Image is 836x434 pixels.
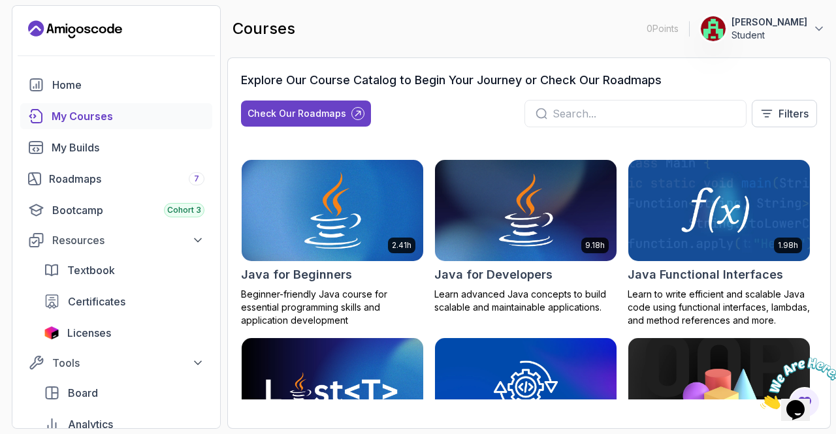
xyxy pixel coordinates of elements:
p: 9.18h [585,240,605,251]
h2: Java Functional Interfaces [628,266,783,284]
img: user profile image [701,16,726,41]
a: Landing page [28,19,122,40]
a: Java for Beginners card2.41hJava for BeginnersBeginner-friendly Java course for essential program... [241,159,424,328]
span: Licenses [67,325,111,341]
div: Bootcamp [52,202,204,218]
span: Textbook [67,262,115,278]
a: roadmaps [20,166,212,192]
img: Chat attention grabber [5,5,86,57]
h2: courses [233,18,295,39]
span: Cohort 3 [167,205,201,215]
a: Java Functional Interfaces card1.98hJava Functional InterfacesLearn to write efficient and scalab... [628,159,811,328]
h2: Java for Beginners [241,266,352,284]
p: Student [731,29,807,42]
button: Tools [20,351,212,375]
h3: Explore Our Course Catalog to Begin Your Journey or Check Our Roadmaps [241,71,662,89]
a: Java for Developers card9.18hJava for DevelopersLearn advanced Java concepts to build scalable an... [434,159,617,315]
button: Resources [20,228,212,252]
img: Java Functional Interfaces card [628,160,810,262]
a: certificates [36,288,212,315]
div: Check Our Roadmaps [248,107,346,120]
p: Learn advanced Java concepts to build scalable and maintainable applications. [434,288,617,314]
div: My Builds [52,140,204,155]
img: Java for Developers card [435,160,617,262]
a: bootcamp [20,197,212,223]
a: licenses [36,320,212,346]
a: courses [20,103,212,129]
span: Certificates [68,294,125,309]
button: user profile image[PERSON_NAME]Student [700,16,826,42]
p: Filters [779,106,809,121]
p: 2.41h [392,240,411,251]
a: textbook [36,257,212,283]
h2: Java for Developers [434,266,553,284]
p: [PERSON_NAME] [731,16,807,29]
div: My Courses [52,108,204,124]
span: Board [68,385,98,401]
img: Java for Beginners card [237,157,428,264]
button: Filters [752,100,817,127]
div: Home [52,77,204,93]
p: 1.98h [778,240,798,251]
img: jetbrains icon [44,326,59,339]
a: home [20,72,212,98]
div: Roadmaps [49,171,204,187]
span: 7 [194,174,199,184]
p: Learn to write efficient and scalable Java code using functional interfaces, lambdas, and method ... [628,288,811,327]
span: Analytics [68,416,113,432]
div: Tools [52,355,204,371]
button: Check Our Roadmaps [241,101,371,127]
a: builds [20,134,212,161]
div: Resources [52,232,204,248]
a: board [36,380,212,406]
iframe: chat widget [755,352,836,414]
p: Beginner-friendly Java course for essential programming skills and application development [241,288,424,327]
p: 0 Points [647,22,679,35]
input: Search... [553,106,735,121]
